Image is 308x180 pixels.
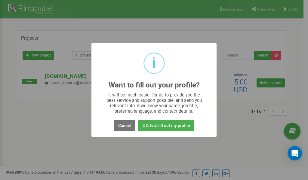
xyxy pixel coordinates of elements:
[109,81,200,89] h2: Want to fill out your profile?
[152,53,156,73] div: i
[288,146,302,160] div: Open Intercom Messenger
[138,120,194,131] button: OK, let's fill out my profile
[103,92,205,114] div: It will be much easier for us to provide you the best service and support possible, and send you ...
[114,120,135,131] button: Cancel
